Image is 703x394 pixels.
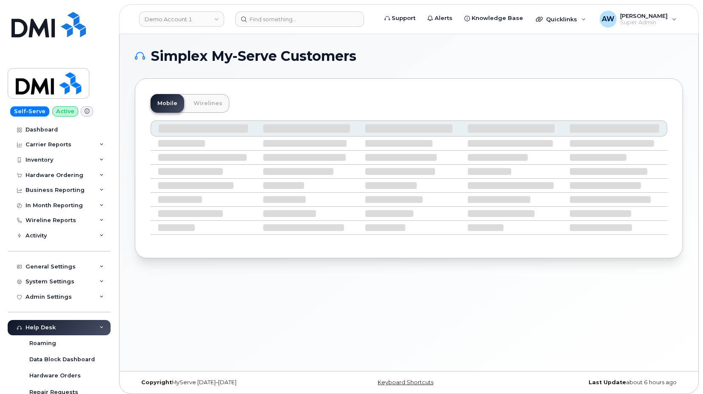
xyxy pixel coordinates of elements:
[378,379,433,385] a: Keyboard Shortcuts
[135,379,318,386] div: MyServe [DATE]–[DATE]
[151,94,184,113] a: Mobile
[589,379,626,385] strong: Last Update
[141,379,172,385] strong: Copyright
[187,94,229,113] a: Wirelines
[151,50,356,63] span: Simplex My-Serve Customers
[500,379,683,386] div: about 6 hours ago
